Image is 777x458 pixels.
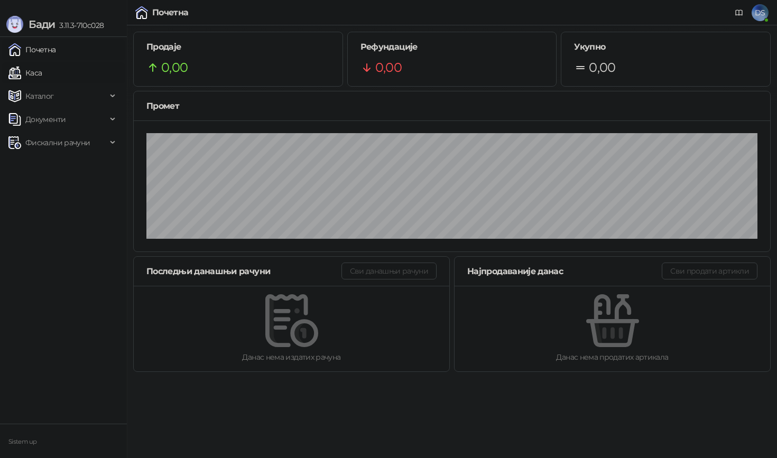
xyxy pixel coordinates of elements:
[752,4,769,21] span: DS
[375,58,402,78] span: 0,00
[161,58,188,78] span: 0,00
[360,41,544,53] h5: Рефундације
[730,4,747,21] a: Документација
[152,8,189,17] div: Почетна
[25,86,54,107] span: Каталог
[29,18,55,31] span: Бади
[589,58,615,78] span: 0,00
[574,41,757,53] h5: Укупно
[55,21,104,30] span: 3.11.3-710c028
[8,62,42,83] a: Каса
[662,263,757,279] button: Сви продати артикли
[6,16,23,33] img: Logo
[25,132,90,153] span: Фискални рачуни
[25,109,66,130] span: Документи
[8,39,56,60] a: Почетна
[467,265,662,278] div: Најпродаваније данас
[341,263,437,279] button: Сви данашњи рачуни
[151,351,432,363] div: Данас нема издатих рачуна
[146,99,757,113] div: Промет
[8,438,36,445] small: Sistem up
[471,351,753,363] div: Данас нема продатих артикала
[146,265,341,278] div: Последњи данашњи рачуни
[146,41,330,53] h5: Продаје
